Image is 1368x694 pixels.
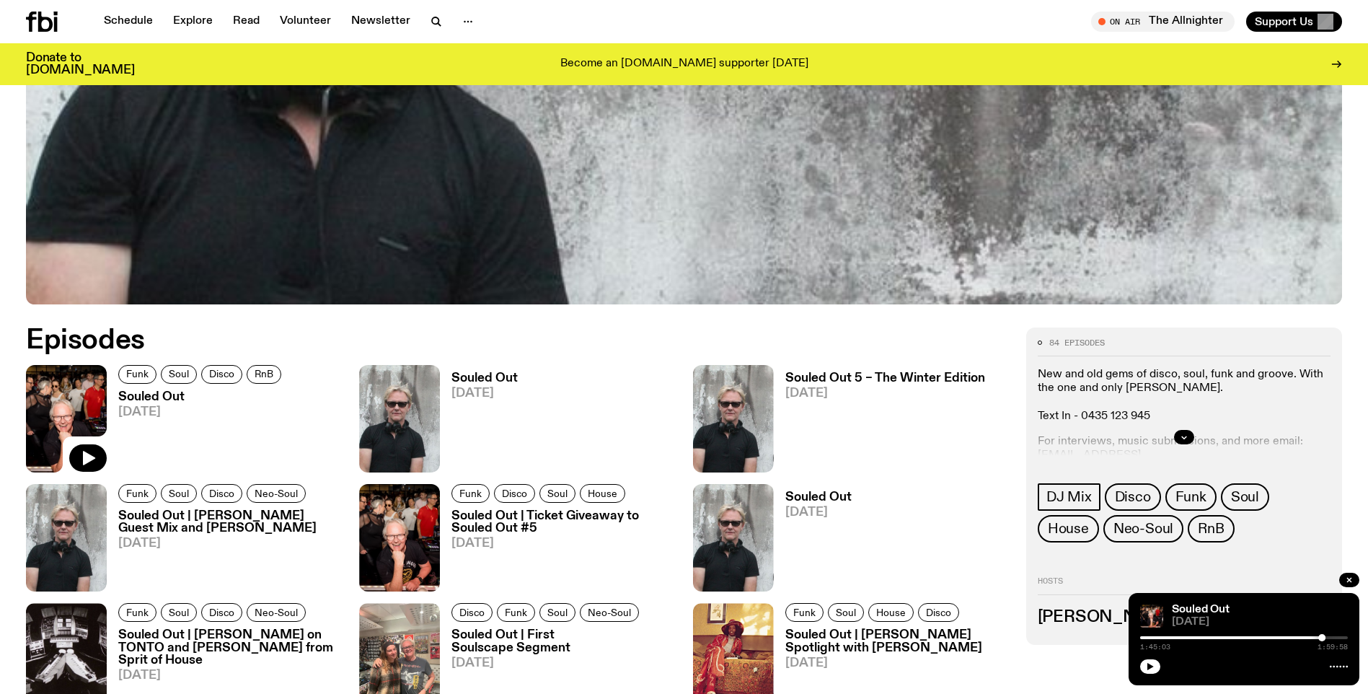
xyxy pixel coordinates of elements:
span: [DATE] [118,537,342,550]
a: Read [224,12,268,32]
h3: Souled Out [785,491,852,504]
span: Soul [169,488,189,498]
a: Funk [118,484,156,503]
span: 84 episodes [1049,339,1105,347]
a: Disco [1105,483,1161,511]
span: Funk [126,369,149,379]
a: Soul [161,484,197,503]
a: Volunteer [271,12,340,32]
h3: Souled Out [451,372,518,385]
span: Funk [793,607,816,618]
img: Stephen looks directly at the camera, wearing a black tee, black sunglasses and headphones around... [693,484,774,592]
h3: Donate to [DOMAIN_NAME] [26,52,135,76]
a: Explore [164,12,221,32]
span: RnB [255,369,273,379]
span: Disco [209,607,234,618]
a: Soul [161,603,197,622]
span: Neo-Soul [588,607,631,618]
span: Support Us [1255,15,1313,28]
span: Funk [126,607,149,618]
span: House [588,488,617,498]
span: Soul [1231,489,1259,505]
span: Disco [926,607,951,618]
a: Funk [451,484,490,503]
img: Stephen looks directly at the camera, wearing a black tee, black sunglasses and headphones around... [26,484,107,592]
img: Stephen looks directly at the camera, wearing a black tee, black sunglasses and headphones around... [359,365,440,473]
a: Funk [118,603,156,622]
a: Funk [785,603,824,622]
span: Neo-Soul [255,607,298,618]
a: Souled Out[DATE] [774,491,852,592]
a: Souled Out[DATE] [107,391,286,473]
a: Souled Out[DATE] [440,372,518,473]
span: Disco [1115,489,1151,505]
h2: Episodes [26,328,898,353]
span: Funk [126,488,149,498]
h3: [PERSON_NAME] [1038,610,1331,625]
a: House [868,603,914,622]
a: Disco [918,603,959,622]
span: Disco [209,369,234,379]
a: Neo-Soul [247,603,306,622]
span: Soul [836,607,856,618]
span: House [1048,521,1089,537]
span: [DATE] [785,506,852,519]
span: [DATE] [451,657,675,669]
span: Disco [209,488,234,498]
span: 1:45:03 [1140,644,1170,651]
span: Funk [459,488,482,498]
button: Support Us [1246,12,1342,32]
span: [DATE] [118,669,342,682]
a: Disco [201,365,242,384]
p: New and old gems of disco, soul, funk and groove. With the one and only [PERSON_NAME]. Text In - ... [1038,368,1331,423]
a: Funk [118,365,156,384]
span: Funk [1175,489,1206,505]
a: Disco [451,603,493,622]
a: Disco [201,603,242,622]
a: Soul [828,603,864,622]
h3: Souled Out 5 – The Winter Edition [785,372,985,385]
a: Funk [1165,483,1217,511]
a: Soul [1221,483,1269,511]
h3: Souled Out | [PERSON_NAME] on TONTO and [PERSON_NAME] from Sprit of House [118,629,342,666]
h3: Souled Out | [PERSON_NAME] Guest Mix and [PERSON_NAME] [118,510,342,535]
span: Neo-Soul [1113,521,1173,537]
span: Funk [505,607,527,618]
a: Newsletter [343,12,419,32]
span: House [876,607,906,618]
a: DJ Mix [1038,483,1100,511]
h3: Souled Out | Ticket Giveaway to Souled Out #5 [451,510,675,535]
span: Neo-Soul [255,488,298,498]
span: [DATE] [1172,617,1348,628]
a: Schedule [95,12,162,32]
h2: Hosts [1038,577,1331,594]
span: 1:59:58 [1318,644,1348,651]
span: [DATE] [785,387,985,400]
span: [DATE] [785,657,1009,669]
span: Soul [169,607,189,618]
p: Become an [DOMAIN_NAME] supporter [DATE] [560,58,808,71]
a: Neo-Soul [1103,515,1183,543]
a: RnB [247,365,281,384]
a: House [1038,515,1099,543]
a: Neo-Soul [247,484,306,503]
span: Soul [547,488,568,498]
a: Souled Out | Ticket Giveaway to Souled Out #5[DATE] [440,510,675,592]
a: Soul [539,603,575,622]
a: Souled Out 5 – The Winter Edition[DATE] [774,372,985,473]
a: Funk [497,603,535,622]
button: On AirThe Allnighter [1091,12,1235,32]
a: Soul [161,365,197,384]
span: [DATE] [451,537,675,550]
a: RnB [1188,515,1234,543]
img: Stephen looks directly at the camera, wearing a black tee, black sunglasses and headphones around... [693,365,774,473]
a: Soul [539,484,575,503]
span: Soul [169,369,189,379]
a: Neo-Soul [580,603,639,622]
h3: Souled Out | First Soulscape Segment [451,629,675,654]
a: Souled Out | [PERSON_NAME] Guest Mix and [PERSON_NAME][DATE] [107,510,342,592]
a: Disco [494,484,535,503]
span: Disco [502,488,527,498]
h3: Souled Out [118,391,286,403]
span: Disco [459,607,485,618]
